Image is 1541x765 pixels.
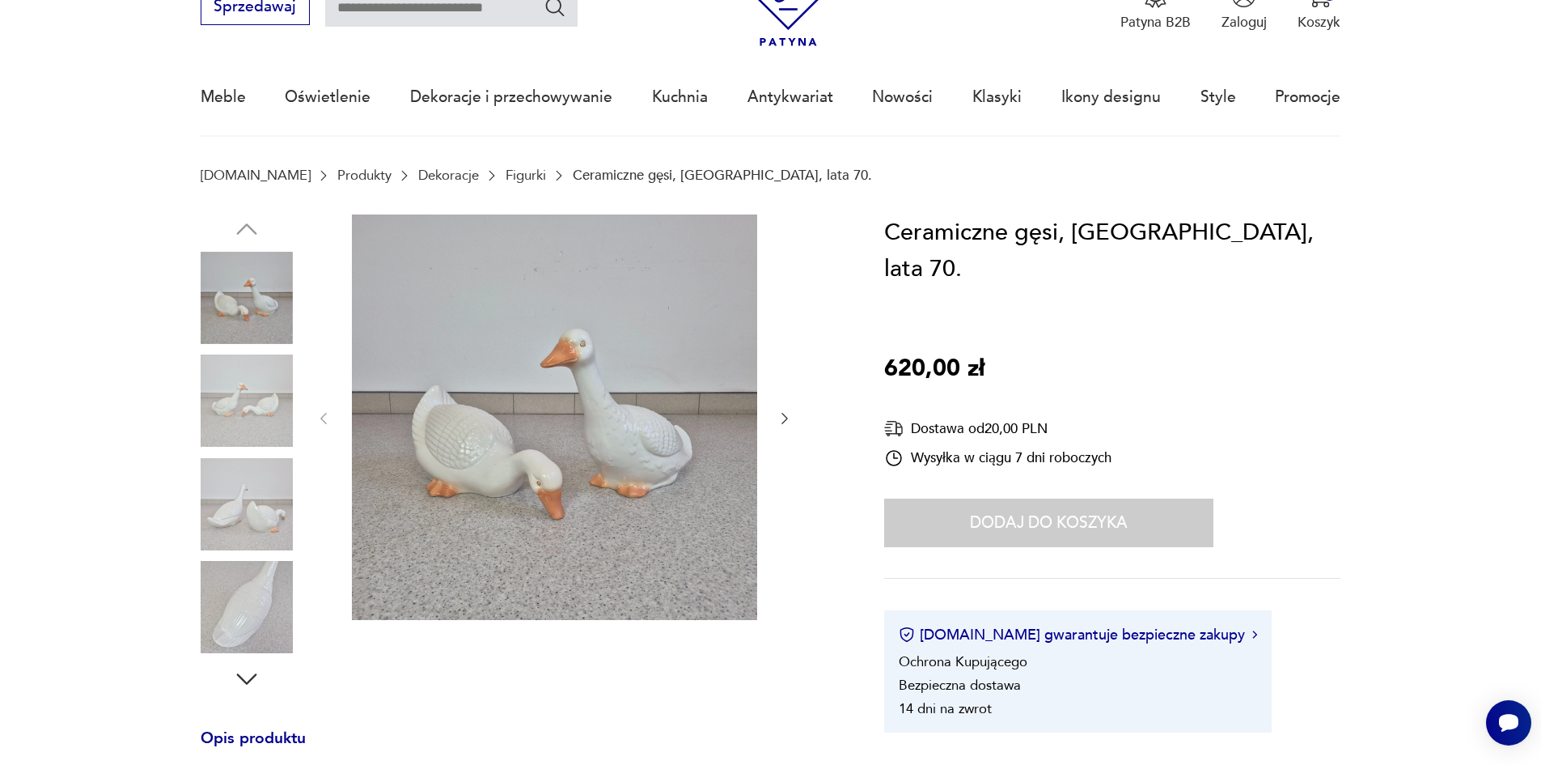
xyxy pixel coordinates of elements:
[1061,60,1161,134] a: Ikony designu
[201,561,293,653] img: Zdjęcie produktu Ceramiczne gęsi, Niemcy, lata 70.
[201,458,293,550] img: Zdjęcie produktu Ceramiczne gęsi, Niemcy, lata 70.
[1486,700,1531,746] iframe: Smartsupp widget button
[1252,631,1257,639] img: Ikona strzałki w prawo
[352,215,757,620] img: Zdjęcie produktu Ceramiczne gęsi, Niemcy, lata 70.
[418,168,479,183] a: Dekoracje
[899,627,915,643] img: Ikona certyfikatu
[884,215,1340,288] h1: Ceramiczne gęsi, [GEOGRAPHIC_DATA], lata 70.
[201,60,246,134] a: Meble
[506,168,546,183] a: Figurki
[1275,60,1340,134] a: Promocje
[1298,13,1340,32] p: Koszyk
[884,351,984,388] p: 620,00 zł
[899,676,1021,695] li: Bezpieczna dostawa
[1200,60,1236,134] a: Style
[1221,13,1267,32] p: Zaloguj
[899,652,1027,671] li: Ochrona Kupującego
[652,60,708,134] a: Kuchnia
[884,419,904,439] img: Ikona dostawy
[747,60,833,134] a: Antykwariat
[972,60,1022,134] a: Klasyki
[201,355,293,447] img: Zdjęcie produktu Ceramiczne gęsi, Niemcy, lata 70.
[884,419,1111,439] div: Dostawa od 20,00 PLN
[573,168,872,183] p: Ceramiczne gęsi, [GEOGRAPHIC_DATA], lata 70.
[1120,13,1191,32] p: Patyna B2B
[884,448,1111,468] div: Wysyłka w ciągu 7 dni roboczych
[285,60,370,134] a: Oświetlenie
[410,60,612,134] a: Dekoracje i przechowywanie
[899,699,992,718] li: 14 dni na zwrot
[201,168,311,183] a: [DOMAIN_NAME]
[899,625,1257,645] button: [DOMAIN_NAME] gwarantuje bezpieczne zakupy
[337,168,392,183] a: Produkty
[201,733,838,765] h3: Opis produktu
[872,60,933,134] a: Nowości
[201,2,310,15] a: Sprzedawaj
[201,252,293,344] img: Zdjęcie produktu Ceramiczne gęsi, Niemcy, lata 70.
